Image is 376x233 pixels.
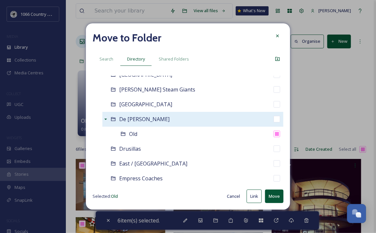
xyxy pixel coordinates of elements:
span: Directory [127,56,145,62]
span: Old [129,130,137,138]
span: Drusillas [119,145,141,152]
span: Empress Coaches [119,175,163,182]
span: East / [GEOGRAPHIC_DATA] [119,160,187,167]
h2: Move to Folder [93,30,161,46]
span: Selected: [93,193,118,199]
span: De [PERSON_NAME] [119,116,170,123]
button: Cancel [224,190,243,203]
button: Open Chat [347,204,366,223]
span: [GEOGRAPHIC_DATA] [119,71,172,78]
span: Old [111,193,118,199]
span: Shared Folders [159,56,189,62]
button: Link [247,190,262,203]
span: Search [99,56,113,62]
button: Move [265,190,283,203]
span: [GEOGRAPHIC_DATA] [119,101,172,108]
span: [PERSON_NAME] Steam Giants [119,86,195,93]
